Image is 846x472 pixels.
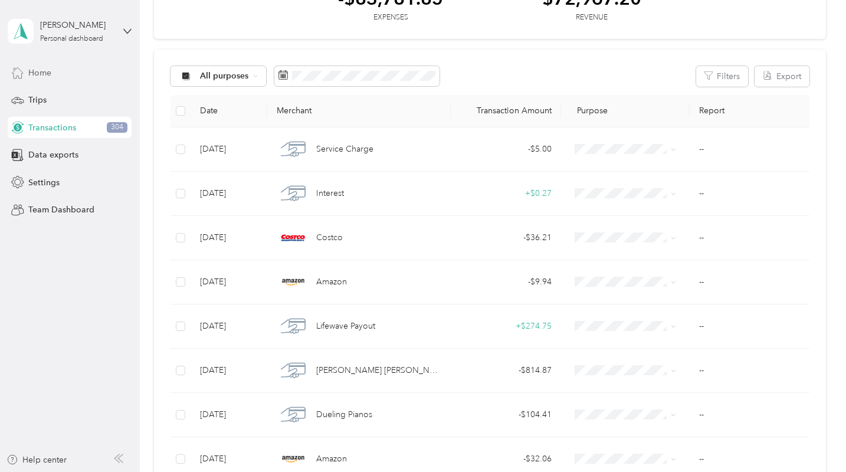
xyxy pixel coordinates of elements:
th: Transaction Amount [451,95,561,127]
div: - $36.21 [460,231,552,244]
img: Amazon [281,447,306,471]
span: Home [28,67,51,79]
img: Costco [281,225,306,250]
td: -- [690,304,812,349]
td: -- [690,393,812,437]
span: Amazon [316,276,347,289]
td: -- [690,127,812,172]
span: Interest [316,187,344,200]
th: Merchant [267,95,451,127]
div: - $32.06 [460,453,552,466]
div: - $814.87 [460,364,552,377]
td: [DATE] [191,393,268,437]
div: - $9.94 [460,276,552,289]
td: [DATE] [191,216,268,260]
img: Service Charge [281,137,306,162]
button: Help center [6,454,67,466]
div: + $274.75 [460,320,552,333]
td: -- [690,172,812,216]
td: [DATE] [191,260,268,304]
iframe: Everlance-gr Chat Button Frame [780,406,846,472]
div: Personal dashboard [40,35,103,42]
img: Interest [281,181,306,206]
div: Expenses [338,12,443,23]
div: + $0.27 [460,187,552,200]
div: [PERSON_NAME] [40,19,114,31]
span: Costco [316,231,343,244]
span: Data exports [28,149,78,161]
span: Amazon [316,453,347,466]
td: -- [690,260,812,304]
span: Purpose [570,106,608,116]
img: Dueling Pianos [281,402,306,427]
td: -- [690,349,812,393]
div: - $5.00 [460,143,552,156]
span: Team Dashboard [28,204,94,216]
div: Revenue [542,12,641,23]
span: Transactions [28,122,76,134]
img: Lifewave Payout [281,314,306,339]
button: Filters [696,66,748,87]
td: [DATE] [191,127,268,172]
span: Service Charge [316,143,373,156]
div: - $104.41 [460,408,552,421]
span: [PERSON_NAME] [PERSON_NAME] Transfer [316,364,442,377]
img: JP Morgan Chase Transfer [281,358,306,383]
span: Dueling Pianos [316,408,372,421]
td: [DATE] [191,304,268,349]
th: Date [191,95,268,127]
span: Lifewave Payout [316,320,375,333]
img: Amazon [281,270,306,294]
td: -- [690,216,812,260]
td: [DATE] [191,349,268,393]
span: 304 [107,122,127,133]
th: Report [690,95,812,127]
button: Export [755,66,809,87]
span: Trips [28,94,47,106]
span: All purposes [200,72,249,80]
td: [DATE] [191,172,268,216]
span: Settings [28,176,60,189]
